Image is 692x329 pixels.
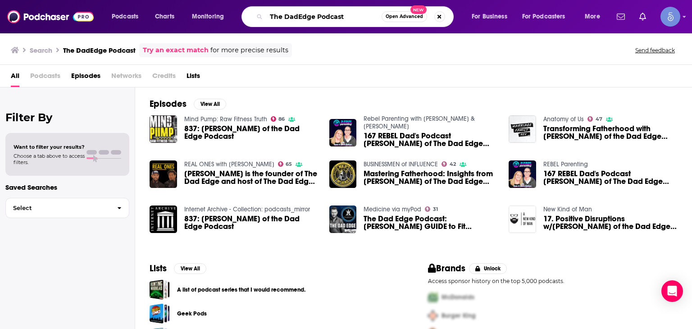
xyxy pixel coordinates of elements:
a: Geek Pods [177,309,207,319]
a: Geek Pods [150,303,170,324]
h2: Episodes [150,98,187,110]
span: Episodes [71,69,100,87]
a: Mastering Fatherhood: Insights from Larry Hagner of The Dad Edge Podcast [329,160,357,188]
span: [PERSON_NAME] is the founder of The Dad Edge and host of The Dad Edge Podcast [184,170,319,185]
span: Podcasts [30,69,60,87]
span: Want to filter your results? [14,144,85,150]
img: Larry Hagner is the founder of The Dad Edge and host of The Dad Edge Podcast [150,160,177,188]
img: Transforming Fatherhood with Larry Hagner of the Dad Edge Podcast [509,115,536,143]
h3: Search [30,46,52,55]
button: Show profile menu [660,7,680,27]
span: Choose a tab above to access filters. [14,153,85,165]
span: Podcasts [112,10,138,23]
h3: The DadEdge Podcast [63,46,136,55]
button: Unlock [469,263,507,274]
a: Rebel Parenting with Ryan & Laura Dobson [364,115,475,130]
a: A list of podcast series that I would recommend. [177,285,305,295]
img: First Pro Logo [424,288,442,306]
img: 17. Positive Disruptions w/Larry Hagner of the Dad Edge Podcast [509,206,536,233]
span: 31 [433,207,438,211]
h2: Lists [150,263,167,274]
button: open menu [465,9,519,24]
span: Charts [155,10,174,23]
img: 167 REBEL Dad's Podcast Larry Hagner of The Dad Edge Podcast REBEL Parenting [329,119,357,146]
div: Open Intercom Messenger [661,280,683,302]
a: 837: Larry Hagner of the Dad Edge Podcast [184,215,319,230]
a: Anatomy of Us [543,115,584,123]
span: Networks [111,69,141,87]
a: 17. Positive Disruptions w/Larry Hagner of the Dad Edge Podcast [543,215,678,230]
button: View All [194,99,226,110]
button: View All [174,263,206,274]
a: Medicine via myPod [364,206,421,213]
a: BUSINESSMEN of INFLUENCE [364,160,438,168]
a: 837: Larry Hagner of the Dad Edge Podcast [150,115,177,143]
span: Transforming Fatherhood with [PERSON_NAME] of the Dad Edge Podcast [543,125,678,140]
input: Search podcasts, credits, & more... [266,9,382,24]
a: REAL ONES with Jon Bernthal [184,160,274,168]
div: Search podcasts, credits, & more... [250,6,462,27]
a: Lists [187,69,200,87]
span: Burger King [442,312,476,320]
a: EpisodesView All [150,98,226,110]
span: Select [6,205,110,211]
span: Logged in as Spiral5-G1 [660,7,680,27]
a: 31 [425,206,438,212]
a: 65 [278,161,292,167]
span: The Dad Edge Podcast: [PERSON_NAME] GUIDE to Fit Fatherhood [364,215,498,230]
span: New [410,5,427,14]
span: More [585,10,600,23]
img: The Dad Edge Podcast: Dr. Anthony Balduzzi's GUIDE to Fit Fatherhood [329,206,357,233]
span: Monitoring [192,10,224,23]
a: Show notifications dropdown [613,9,628,24]
p: Saved Searches [5,183,129,192]
span: 837: [PERSON_NAME] of the Dad Edge Podcast [184,125,319,140]
span: McDonalds [442,293,474,301]
a: Try an exact match [143,45,209,55]
a: 167 REBEL Dad's Podcast Larry Hagner of The Dad Edge Podcast REBEL Parenting [364,132,498,147]
span: 837: [PERSON_NAME] of the Dad Edge Podcast [184,215,319,230]
button: open menu [186,9,236,24]
a: Transforming Fatherhood with Larry Hagner of the Dad Edge Podcast [543,125,678,140]
button: Open AdvancedNew [382,11,427,22]
p: Access sponsor history on the top 5,000 podcasts. [428,278,678,284]
a: All [11,69,19,87]
a: 86 [271,116,285,122]
h2: Brands [428,263,465,274]
span: 17. Positive Disruptions w/[PERSON_NAME] of the Dad Edge Podcast [543,215,678,230]
a: Internet Archive - Collection: podcasts_mirror [184,206,310,213]
a: Mind Pump: Raw Fitness Truth [184,115,267,123]
span: For Podcasters [522,10,565,23]
a: A list of podcast series that I would recommend. [150,279,170,300]
button: open menu [516,9,578,24]
a: 47 [587,116,602,122]
span: 65 [286,162,292,166]
h2: Filter By [5,111,129,124]
span: Mastering Fatherhood: Insights from [PERSON_NAME] of The Dad Edge Podcast [364,170,498,185]
span: For Business [472,10,507,23]
span: 42 [450,162,456,166]
img: 167 REBEL Dad's Podcast Larry Hagner of The Dad Edge Podcast REBEL Parenting [509,160,536,188]
a: Mastering Fatherhood: Insights from Larry Hagner of The Dad Edge Podcast [364,170,498,185]
a: 837: Larry Hagner of the Dad Edge Podcast [184,125,319,140]
a: Charts [149,9,180,24]
span: 167 REBEL Dad's Podcast [PERSON_NAME] of The Dad Edge Podcast REBEL Parenting [543,170,678,185]
button: Select [5,198,129,218]
span: Open Advanced [386,14,423,19]
a: ListsView All [150,263,206,274]
span: 86 [278,117,285,121]
img: 837: Larry Hagner of the Dad Edge Podcast [150,206,177,233]
button: Send feedback [633,46,678,54]
span: 47 [596,117,602,121]
img: Podchaser - Follow, Share and Rate Podcasts [7,8,94,25]
a: New Kind of Man [543,206,592,213]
